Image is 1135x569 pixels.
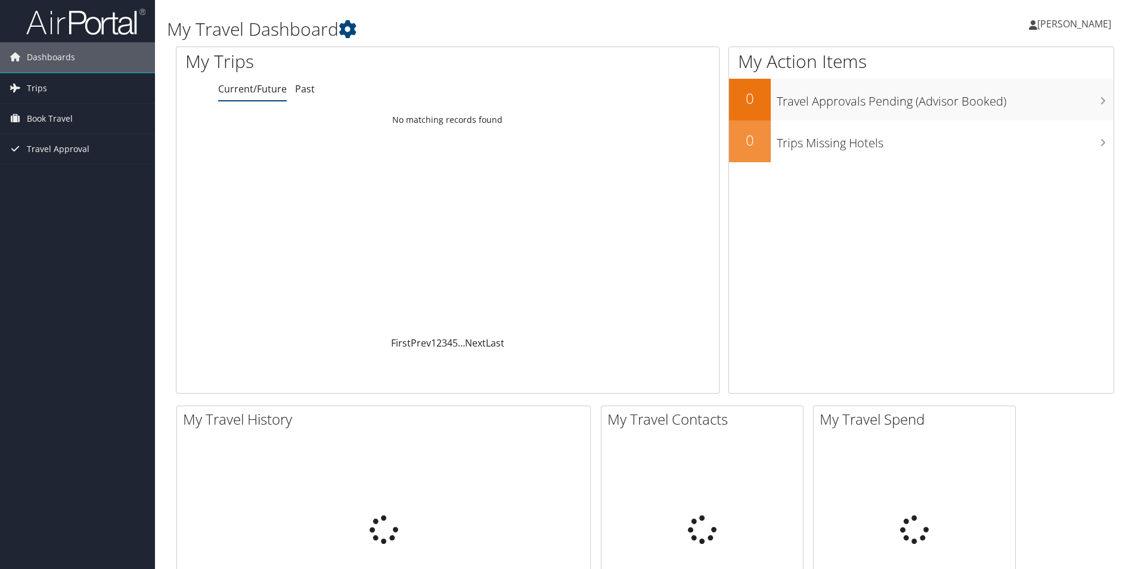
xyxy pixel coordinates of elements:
[436,336,442,350] a: 2
[820,409,1015,429] h2: My Travel Spend
[777,129,1114,151] h3: Trips Missing Hotels
[27,42,75,72] span: Dashboards
[27,134,89,164] span: Travel Approval
[218,82,287,95] a: Current/Future
[729,120,1114,162] a: 0Trips Missing Hotels
[729,88,771,109] h2: 0
[27,73,47,103] span: Trips
[465,336,486,350] a: Next
[183,409,590,429] h2: My Travel History
[431,336,436,350] a: 1
[1029,6,1123,42] a: [PERSON_NAME]
[167,17,804,42] h1: My Travel Dashboard
[447,336,452,350] a: 4
[729,130,771,150] h2: 0
[729,49,1114,74] h1: My Action Items
[27,104,73,134] span: Book Travel
[777,87,1114,110] h3: Travel Approvals Pending (Advisor Booked)
[26,8,145,36] img: airportal-logo.png
[185,49,484,74] h1: My Trips
[607,409,803,429] h2: My Travel Contacts
[176,109,719,131] td: No matching records found
[1037,17,1111,30] span: [PERSON_NAME]
[391,336,411,350] a: First
[295,82,315,95] a: Past
[458,336,465,350] span: …
[452,336,458,350] a: 5
[729,79,1114,120] a: 0Travel Approvals Pending (Advisor Booked)
[486,336,504,350] a: Last
[442,336,447,350] a: 3
[411,336,431,350] a: Prev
